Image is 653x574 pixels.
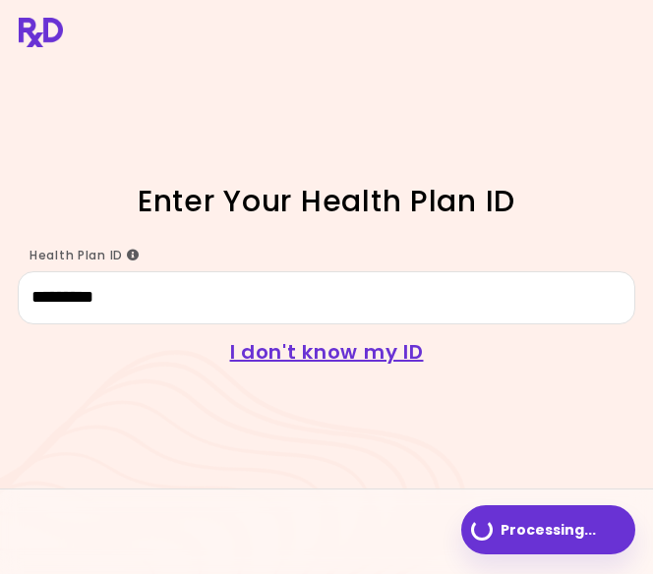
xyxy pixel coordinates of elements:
[30,247,140,263] span: Health Plan ID
[501,522,596,538] span: Processing ...
[127,250,140,261] i: Info
[230,338,424,366] a: I don't know my ID
[18,182,635,220] h1: Enter Your Health Plan ID
[461,505,635,554] button: Processing...
[19,18,63,47] img: RxDiet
